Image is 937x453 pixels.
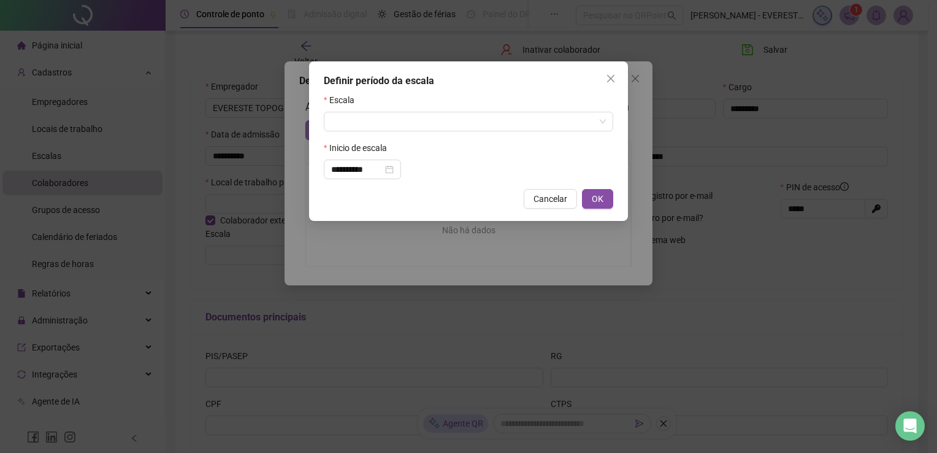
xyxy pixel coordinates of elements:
[592,192,603,206] span: OK
[606,74,616,83] span: close
[324,93,362,107] label: Escala
[324,74,613,88] div: Definir período da escala
[895,411,925,441] div: Open Intercom Messenger
[582,189,613,209] button: OK
[524,189,577,209] button: Cancelar
[324,141,395,155] label: Inicio de escala
[601,69,621,88] button: Close
[534,192,567,206] span: Cancelar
